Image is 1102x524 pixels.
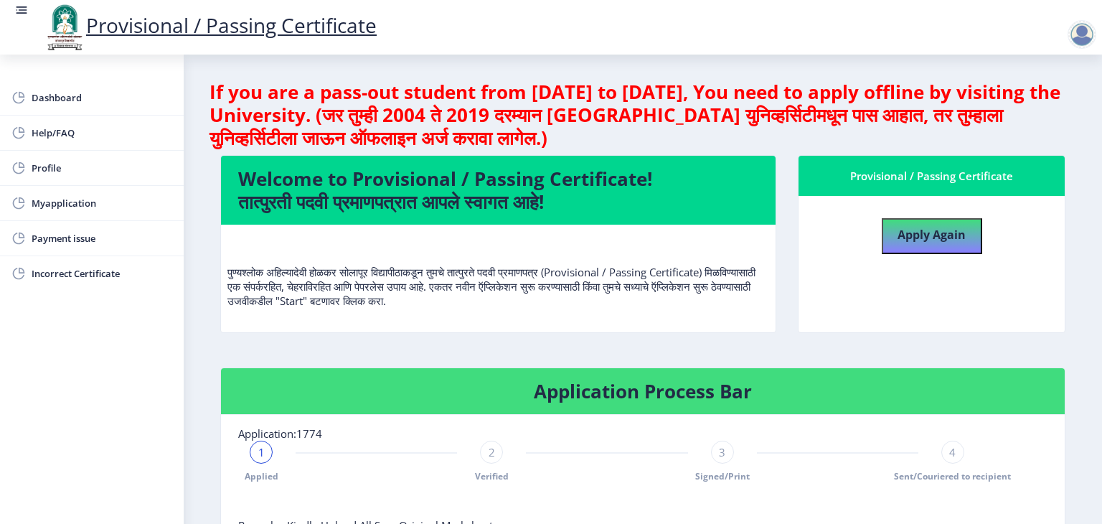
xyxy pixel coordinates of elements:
span: 1 [258,445,265,459]
button: Apply Again [882,218,982,254]
span: 3 [719,445,725,459]
span: Sent/Couriered to recipient [894,470,1011,482]
span: Profile [32,159,172,177]
a: Provisional / Passing Certificate [43,11,377,39]
div: Provisional / Passing Certificate [816,167,1047,184]
span: Myapplication [32,195,172,212]
span: Applied [245,470,278,482]
span: Application:1774 [238,426,322,441]
h4: If you are a pass-out student from [DATE] to [DATE], You need to apply offline by visiting the Un... [209,80,1076,149]
span: Dashboard [32,89,172,106]
span: 2 [489,445,495,459]
span: Payment issue [32,230,172,247]
b: Apply Again [898,227,966,243]
span: Incorrect Certificate [32,265,172,282]
img: logo [43,3,86,52]
span: Signed/Print [695,470,750,482]
span: Help/FAQ [32,124,172,141]
h4: Welcome to Provisional / Passing Certificate! तात्पुरती पदवी प्रमाणपत्रात आपले स्वागत आहे! [238,167,758,213]
span: 4 [949,445,956,459]
p: पुण्यश्लोक अहिल्यादेवी होळकर सोलापूर विद्यापीठाकडून तुमचे तात्पुरते पदवी प्रमाणपत्र (Provisional ... [227,236,769,308]
span: Verified [475,470,509,482]
h4: Application Process Bar [238,380,1047,403]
